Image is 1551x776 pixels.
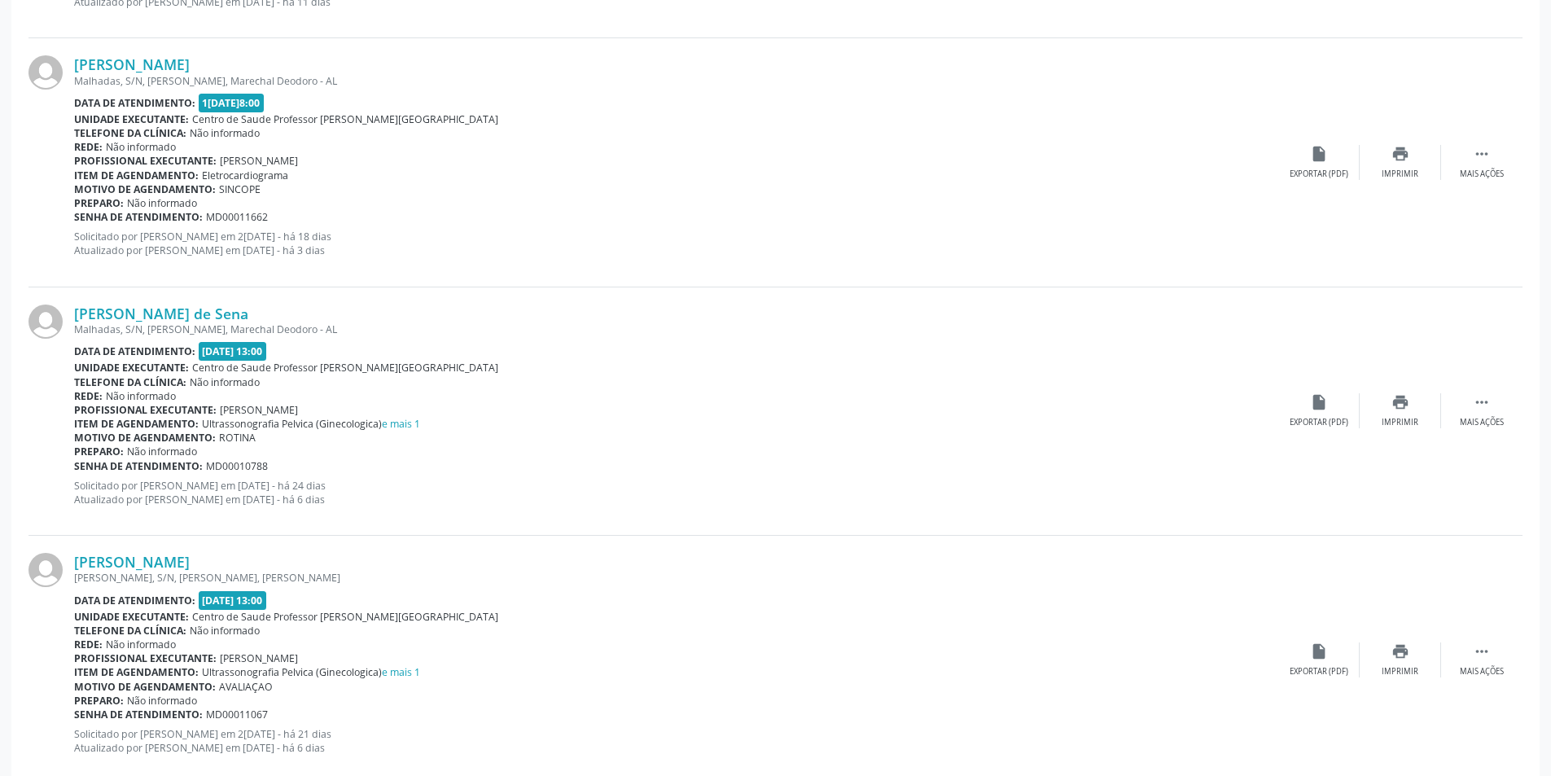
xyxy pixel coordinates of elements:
[106,140,176,154] span: Não informado
[219,680,273,694] span: AVALIAÇAO
[74,445,124,458] b: Preparo:
[192,610,498,624] span: Centro de Saude Professor [PERSON_NAME][GEOGRAPHIC_DATA]
[192,112,498,126] span: Centro de Saude Professor [PERSON_NAME][GEOGRAPHIC_DATA]
[199,591,267,610] span: [DATE] 13:00
[74,403,217,417] b: Profissional executante:
[382,665,420,679] a: e mais 1
[127,196,197,210] span: Não informado
[74,230,1278,257] p: Solicitado por [PERSON_NAME] em 2[DATE] - há 18 dias Atualizado por [PERSON_NAME] em [DATE] - há ...
[190,126,260,140] span: Não informado
[74,305,248,322] a: [PERSON_NAME] de Sena
[220,154,298,168] span: [PERSON_NAME]
[202,417,420,431] span: Ultrassonografia Pelvica (Ginecologica)
[106,638,176,651] span: Não informado
[1290,666,1348,677] div: Exportar (PDF)
[74,126,186,140] b: Telefone da clínica:
[1310,393,1328,411] i: insert_drive_file
[219,182,261,196] span: SINCOPE
[74,638,103,651] b: Rede:
[1382,417,1418,428] div: Imprimir
[74,375,186,389] b: Telefone da clínica:
[1391,145,1409,163] i: print
[1473,145,1491,163] i: 
[74,680,216,694] b: Motivo de agendamento:
[1382,666,1418,677] div: Imprimir
[74,361,189,375] b: Unidade executante:
[28,553,63,587] img: img
[74,431,216,445] b: Motivo de agendamento:
[74,196,124,210] b: Preparo:
[74,182,216,196] b: Motivo de agendamento:
[1460,666,1504,677] div: Mais ações
[1382,169,1418,180] div: Imprimir
[206,210,268,224] span: MD00011662
[202,169,288,182] span: Eletrocardiograma
[74,96,195,110] b: Data de atendimento:
[1473,642,1491,660] i: 
[192,361,498,375] span: Centro de Saude Professor [PERSON_NAME][GEOGRAPHIC_DATA]
[1290,169,1348,180] div: Exportar (PDF)
[206,459,268,473] span: MD00010788
[1460,169,1504,180] div: Mais ações
[74,727,1278,755] p: Solicitado por [PERSON_NAME] em 2[DATE] - há 21 dias Atualizado por [PERSON_NAME] em [DATE] - há ...
[74,571,1278,585] div: [PERSON_NAME], S/N, [PERSON_NAME], [PERSON_NAME]
[1290,417,1348,428] div: Exportar (PDF)
[74,154,217,168] b: Profissional executante:
[1473,393,1491,411] i: 
[74,459,203,473] b: Senha de atendimento:
[74,140,103,154] b: Rede:
[74,344,195,358] b: Data de atendimento:
[1391,642,1409,660] i: print
[74,55,190,73] a: [PERSON_NAME]
[28,55,63,90] img: img
[74,553,190,571] a: [PERSON_NAME]
[74,112,189,126] b: Unidade executante:
[190,375,260,389] span: Não informado
[74,169,199,182] b: Item de agendamento:
[199,342,267,361] span: [DATE] 13:00
[74,322,1278,336] div: Malhadas, S/N, [PERSON_NAME], Marechal Deodoro - AL
[74,624,186,638] b: Telefone da clínica:
[74,389,103,403] b: Rede:
[220,403,298,417] span: [PERSON_NAME]
[220,651,298,665] span: [PERSON_NAME]
[106,389,176,403] span: Não informado
[1310,642,1328,660] i: insert_drive_file
[1460,417,1504,428] div: Mais ações
[382,417,420,431] a: e mais 1
[1310,145,1328,163] i: insert_drive_file
[199,94,265,112] span: 1[DATE]8:00
[206,708,268,721] span: MD00011067
[74,210,203,224] b: Senha de atendimento:
[28,305,63,339] img: img
[127,694,197,708] span: Não informado
[74,651,217,665] b: Profissional executante:
[74,74,1278,88] div: Malhadas, S/N, [PERSON_NAME], Marechal Deodoro - AL
[127,445,197,458] span: Não informado
[74,594,195,607] b: Data de atendimento:
[74,665,199,679] b: Item de agendamento:
[74,479,1278,506] p: Solicitado por [PERSON_NAME] em [DATE] - há 24 dias Atualizado por [PERSON_NAME] em [DATE] - há 6...
[1391,393,1409,411] i: print
[219,431,256,445] span: ROTINA
[190,624,260,638] span: Não informado
[74,417,199,431] b: Item de agendamento:
[74,610,189,624] b: Unidade executante:
[74,708,203,721] b: Senha de atendimento:
[202,665,420,679] span: Ultrassonografia Pelvica (Ginecologica)
[74,694,124,708] b: Preparo:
